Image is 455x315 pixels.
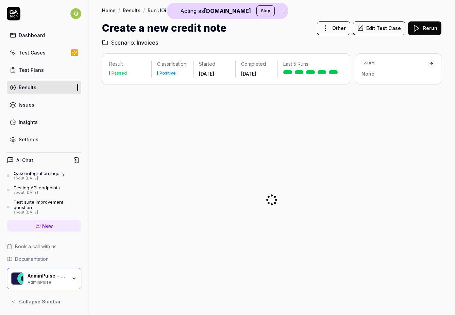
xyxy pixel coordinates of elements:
[408,21,441,35] button: Rerun
[19,101,34,108] div: Issues
[19,298,61,305] span: Collapse Sidebar
[283,61,338,67] p: Last 5 Runs
[70,7,81,20] button: Q
[16,157,33,164] h4: AI Chat
[102,38,158,47] a: Scenario:Invoices
[7,63,81,77] a: Test Plans
[7,46,81,59] a: Test Cases
[7,29,81,42] a: Dashboard
[14,171,65,176] div: Qase integration inquiry
[14,176,65,181] div: about [DATE]
[19,136,38,143] div: Settings
[176,7,217,14] div: Test Case Result
[14,210,81,215] div: about [DATE]
[241,71,256,77] time: [DATE]
[199,71,214,77] time: [DATE]
[7,295,81,308] button: Collapse Sidebar
[14,199,81,210] div: Test suite improvement question
[7,115,81,129] a: Insights
[14,185,60,190] div: Testing API endpoints
[7,185,81,195] a: Testing API endpointsabout [DATE]
[70,8,81,19] span: Q
[7,243,81,250] a: Book a call with us
[7,268,81,289] button: AdminPulse - 0475.384.429 LogoAdminPulse - 0475.384.429AdminPulse
[7,255,81,263] a: Documentation
[317,21,350,35] button: Other
[123,7,140,14] a: Results
[109,38,135,47] span: Scenario:
[15,243,56,250] span: Book a call with us
[256,5,275,16] button: Stop
[102,7,116,14] a: Home
[143,7,145,14] div: /
[7,199,81,215] a: Test suite improvement questionabout [DATE]
[28,273,67,279] div: AdminPulse - 0475.384.429
[19,49,46,56] div: Test Cases
[7,81,81,94] a: Results
[172,7,173,14] div: /
[7,171,81,181] a: Qase integration inquiryabout [DATE]
[19,32,45,39] div: Dashboard
[137,38,158,47] span: Invoices
[14,190,60,195] div: about [DATE]
[7,133,81,146] a: Settings
[112,71,127,75] div: Passed
[148,7,169,14] a: Run JOiE
[19,84,36,91] div: Results
[19,119,38,126] div: Insights
[102,20,226,36] h1: Create a new credit note
[15,255,49,263] span: Documentation
[157,61,188,67] p: Classification
[28,279,67,284] div: AdminPulse
[159,71,176,75] div: Positive
[109,61,146,67] p: Result
[199,61,230,67] p: Started
[11,272,23,285] img: AdminPulse - 0475.384.429 Logo
[361,59,427,66] div: Issues
[7,220,81,232] a: New
[42,222,53,230] span: New
[353,21,405,35] button: Edit Test Case
[19,66,44,74] div: Test Plans
[361,70,427,77] div: None
[7,98,81,111] a: Issues
[241,61,272,67] p: Completed
[118,7,120,14] div: /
